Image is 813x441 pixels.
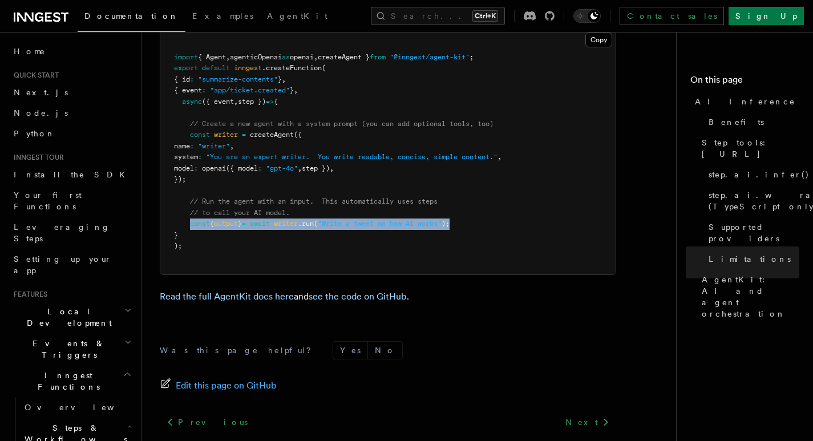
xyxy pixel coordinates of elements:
span: "@inngest/agent-kit" [390,53,470,61]
h4: On this page [690,73,799,91]
span: : [194,164,198,172]
span: => [266,98,274,106]
span: Events & Triggers [9,338,124,361]
a: Examples [185,3,260,31]
span: , [298,164,302,172]
span: "summarize-contents" [198,75,278,83]
span: createAgent } [318,53,370,61]
span: const [190,131,210,139]
span: Examples [192,11,253,21]
span: , [294,86,298,94]
span: // Create a new agent with a system prompt (you can add optional tools, too) [190,120,494,128]
p: and . [160,289,616,305]
a: AgentKit: AI and agent orchestration [697,269,799,324]
span: } [238,220,242,228]
span: writer [214,131,238,139]
a: Supported providers [704,217,799,249]
span: // Run the agent with an input. This automatically uses steps [190,197,438,205]
span: Inngest Functions [9,370,123,393]
span: system [174,153,198,161]
a: Limitations [704,249,799,269]
span: : [198,153,202,161]
span: Your first Functions [14,191,82,211]
span: async [182,98,202,106]
span: import [174,53,198,61]
button: Inngest Functions [9,365,134,397]
span: ); [442,220,450,228]
span: , [230,142,234,150]
span: default [202,64,230,72]
span: AI Inference [695,96,795,107]
span: ( [322,64,326,72]
span: step }) [238,98,266,106]
span: Node.js [14,108,68,118]
span: } [174,231,178,239]
span: Limitations [709,253,791,265]
span: { Agent [198,53,226,61]
span: Supported providers [709,221,799,244]
span: Quick start [9,71,59,80]
span: : [202,86,206,94]
a: AgentKit [260,3,334,31]
a: AI Inference [690,91,799,112]
span: const [190,220,210,228]
a: Overview [20,397,134,418]
button: Events & Triggers [9,333,134,365]
span: await [250,220,270,228]
p: Was this page helpful? [160,345,319,356]
span: .run [298,220,314,228]
span: Overview [25,403,142,412]
span: Step tools: [URL] [702,137,799,160]
span: } [278,75,282,83]
span: Python [14,129,55,138]
a: Next.js [9,82,134,103]
span: as [282,53,290,61]
span: : [190,142,194,150]
span: Documentation [84,11,179,21]
span: step }) [302,164,330,172]
span: "You are an expert writer. You write readable, concise, simple content." [206,153,497,161]
a: Contact sales [620,7,724,25]
span: createAgent [250,131,294,139]
span: }); [174,175,186,183]
span: ; [470,53,474,61]
button: Toggle dark mode [573,9,601,23]
a: Sign Up [729,7,804,25]
span: ({ [294,131,302,139]
span: , [497,153,501,161]
a: see the code on GitHub [309,291,407,302]
a: Node.js [9,103,134,123]
span: // to call your AI model. [190,209,290,217]
span: ( [314,220,318,228]
a: Next [559,412,616,432]
span: "gpt-4o" [266,164,298,172]
span: { [274,98,278,106]
a: Setting up your app [9,249,134,281]
a: step.ai.wrap() (TypeScript only) [704,185,799,217]
span: Home [14,46,46,57]
span: writer [274,220,298,228]
span: , [234,98,238,106]
span: openai [202,164,226,172]
span: { id [174,75,190,83]
span: } [290,86,294,94]
span: AgentKit: AI and agent orchestration [702,274,799,319]
a: Step tools: [URL] [697,132,799,164]
span: { [210,220,214,228]
span: from [370,53,386,61]
span: : [190,75,194,83]
span: output [214,220,238,228]
a: Previous [160,412,254,432]
span: Setting up your app [14,254,112,275]
span: Next.js [14,88,68,97]
span: "writer" [198,142,230,150]
a: step.ai.infer() [704,164,799,185]
a: Leveraging Steps [9,217,134,249]
span: Leveraging Steps [14,222,110,243]
span: : [258,164,262,172]
a: Benefits [704,112,799,132]
a: Edit this page on GitHub [160,378,277,394]
span: = [242,131,246,139]
button: Copy [585,33,612,47]
span: AgentKit [267,11,327,21]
